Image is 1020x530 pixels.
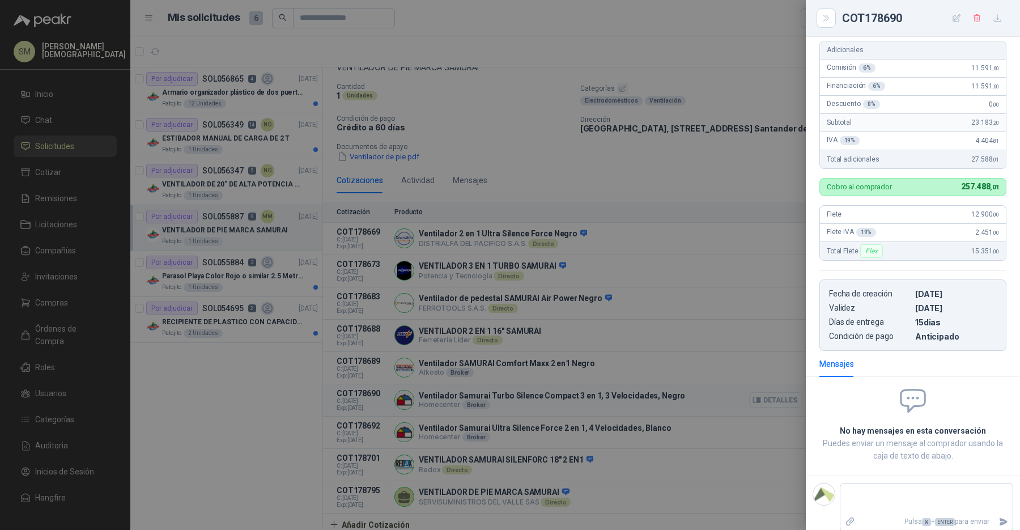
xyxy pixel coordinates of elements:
p: Condición de pago [829,332,911,341]
span: 2.451 [975,228,999,236]
img: Company Logo [813,484,835,505]
span: ,00 [992,230,999,236]
span: ,00 [992,248,999,255]
span: Comisión [827,63,875,73]
span: 0 [989,100,999,108]
span: Subtotal [827,118,852,126]
span: ⌘ [922,518,931,526]
span: Descuento [827,100,880,109]
span: 11.591 [971,82,999,90]
span: 15.351 [971,247,999,255]
div: Total adicionales [820,150,1006,168]
div: Mensajes [819,358,854,370]
button: Close [819,11,833,25]
p: Puedes enviar un mensaje al comprador usando la caja de texto de abajo. [819,437,1006,462]
span: 257.488 [961,182,999,191]
p: Días de entrega [829,317,911,327]
p: Cobro al comprador [827,183,892,190]
p: [DATE] [915,303,997,313]
div: COT178690 [842,9,1006,27]
span: IVA [827,136,860,145]
span: Financiación [827,82,885,91]
p: [DATE] [915,289,997,299]
h2: No hay mensajes en esta conversación [819,425,1006,437]
div: 19 % [856,228,877,237]
span: ,81 [992,138,999,144]
span: 23.183 [971,118,999,126]
span: Flete [827,210,841,218]
span: Total Flete [827,244,885,258]
span: ,00 [992,101,999,108]
p: Validez [829,303,911,313]
span: 12.900 [971,210,999,218]
span: Flete IVA [827,228,876,237]
div: 6 % [858,63,875,73]
p: Anticipado [915,332,997,341]
span: ,01 [990,184,999,191]
div: 6 % [868,82,885,91]
span: ENTER [935,518,955,526]
div: Adicionales [820,41,1006,60]
p: Fecha de creación [829,289,911,299]
span: ,60 [992,83,999,90]
span: 11.591 [971,64,999,72]
span: ,00 [992,211,999,218]
div: Flex [860,244,882,258]
span: ,01 [992,156,999,163]
span: 27.588 [971,155,999,163]
div: 0 % [863,100,880,109]
span: 4.404 [975,137,999,145]
span: ,20 [992,120,999,126]
p: 15 dias [915,317,997,327]
div: 19 % [840,136,860,145]
span: ,60 [992,65,999,71]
